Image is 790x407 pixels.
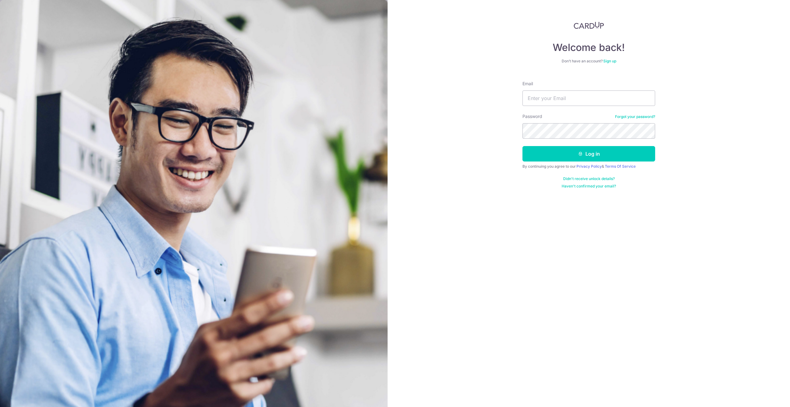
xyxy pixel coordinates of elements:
a: Sign up [603,59,616,63]
div: Don’t have an account? [522,59,655,64]
label: Password [522,113,542,120]
a: Didn't receive unlock details? [563,176,615,181]
a: Haven't confirmed your email? [562,184,616,189]
a: Terms Of Service [605,164,636,169]
div: By continuing you agree to our & [522,164,655,169]
button: Log in [522,146,655,162]
a: Forgot your password? [615,114,655,119]
input: Enter your Email [522,90,655,106]
label: Email [522,81,533,87]
h4: Welcome back! [522,41,655,54]
a: Privacy Policy [576,164,602,169]
img: CardUp Logo [574,22,604,29]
